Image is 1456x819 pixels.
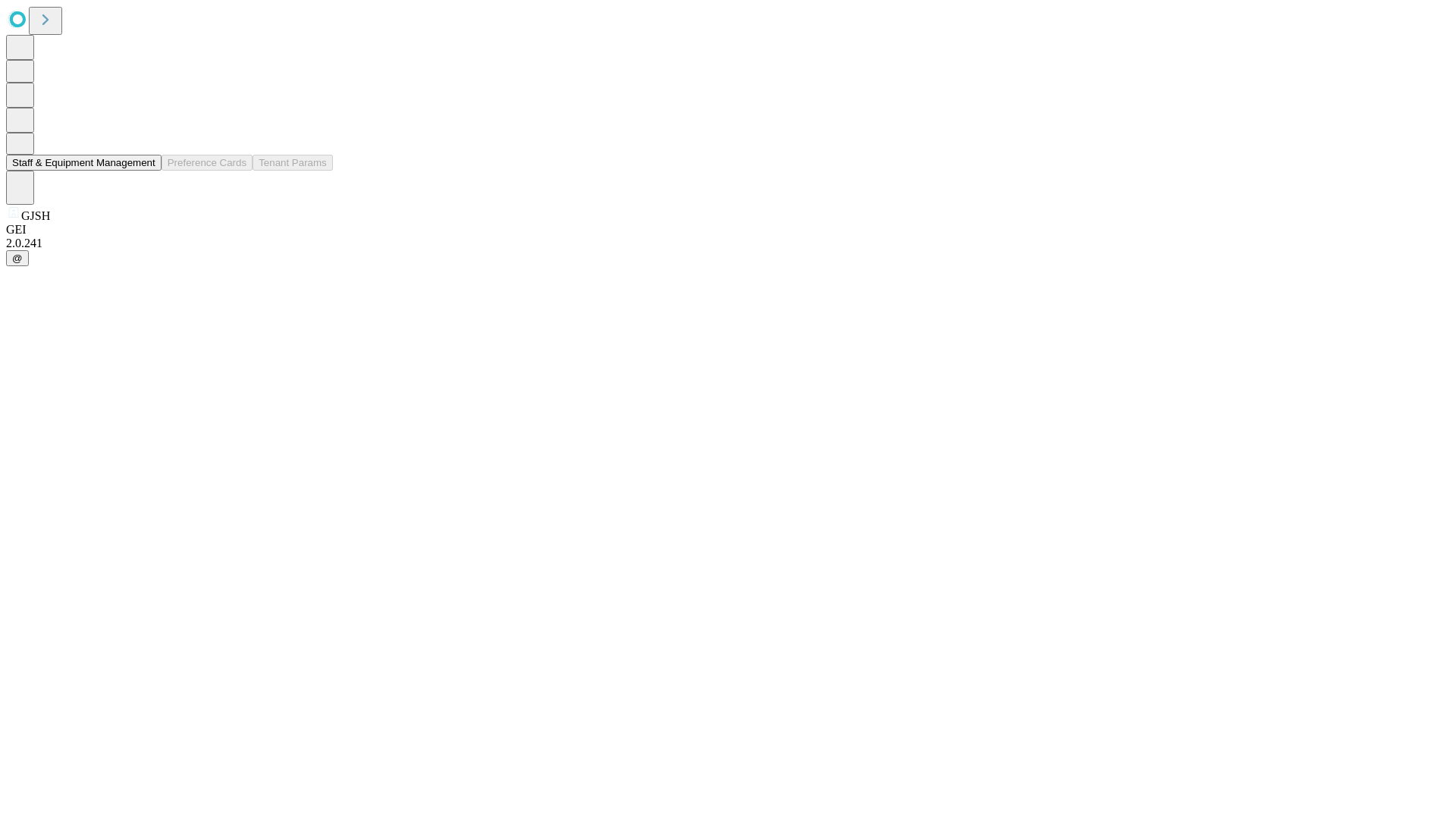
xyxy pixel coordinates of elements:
[6,250,29,266] button: @
[6,237,1450,250] div: 2.0.241
[162,155,253,171] button: Preference Cards
[21,209,50,222] span: GJSH
[6,155,162,171] button: Staff & Equipment Management
[12,253,23,264] span: @
[6,223,1450,237] div: GEI
[253,155,333,171] button: Tenant Params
